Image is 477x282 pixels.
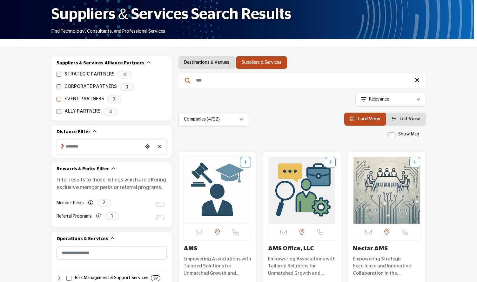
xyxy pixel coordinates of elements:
div: Clear search location [155,140,165,154]
input: ALLY PARTNERS checkbox [57,109,61,114]
span: 7 [107,95,121,103]
a: AMS [184,246,197,252]
img: AMS Office, LLC [268,157,336,224]
h2: Distance Filter [57,129,91,135]
input: Search Keyword [178,73,426,88]
label: Member Perks [57,198,84,209]
span: 3 [120,83,134,91]
p: Companies (4732) [184,116,220,123]
b: 37 [153,276,158,280]
a: Open Listing in new tab [353,157,420,224]
h4: Risk Management & Support Services: Services for cancellation insurance and transportation soluti... [75,275,148,281]
h1: Suppliers & Services Search Results [51,5,291,24]
div: 37 Results For Risk Management & Support Services [151,275,160,281]
h3: AMS [184,246,252,252]
a: View Card [350,117,380,121]
label: Referral Programs [57,211,92,222]
input: Search Location [57,140,143,153]
input: Switch to Referral Programs [156,215,165,220]
a: Nectar AMS [353,246,388,252]
input: Switch to Member Perks [156,202,165,207]
h2: Suppliers & Services Alliance Partners [57,60,144,67]
a: Suppliers & Services [242,59,281,66]
img: Nectar AMS [353,157,420,224]
label: EVENT PARTNERS [64,95,104,103]
p: Empowering Associations with Tailored Solutions for Unmatched Growth and Innovation. The company ... [184,256,252,277]
a: Empowering Associations with Tailored Solutions for Unmatched Growth and Efficiency With a steadf... [268,254,336,277]
span: List View [400,117,420,121]
a: Add To List [328,160,332,165]
label: CORPORATE PARTNERS [64,83,117,90]
input: STRATEGIC PARTNERS checkbox [57,72,61,77]
input: EVENT PARTNERS checkbox [57,97,61,102]
button: Relevance [355,93,426,107]
button: Companies (4732) [178,113,249,127]
p: Empowering Associations with Tailored Solutions for Unmatched Growth and Efficiency With a steadf... [268,256,336,277]
h2: Operations & Services [57,236,108,242]
div: Choose your current location [143,140,152,154]
a: Open Listing in new tab [184,157,251,224]
h3: Nectar AMS [353,246,421,252]
a: Add To List [244,160,247,165]
a: Destinations & Venues [184,59,229,66]
label: STRATEGIC PARTNERS [64,71,115,78]
p: Empowering Strategic Excellence and Innovative Collaboration in the Association Industry. This di... [353,256,421,277]
h2: Rewards & Perks Filter [57,166,109,173]
input: Search Category [57,246,167,260]
a: Empowering Associations with Tailored Solutions for Unmatched Growth and Innovation. The company ... [184,254,252,277]
a: View List [392,117,420,121]
p: Find Technology, Consultants, and Professional Services [51,29,165,35]
label: Show Map [398,131,419,138]
h3: AMS Office, LLC [268,246,336,252]
span: Card View [358,117,380,121]
input: Select Risk Management & Support Services checkbox [66,276,71,281]
span: 1 [105,212,119,220]
p: Filter results to those listings which are offering exclusive member perks or referral programs. [57,176,167,191]
a: AMS Office, LLC [268,246,314,252]
li: Card View [344,113,386,126]
input: CORPORATE PARTNERS checkbox [57,84,61,89]
p: Relevance [369,96,389,103]
img: AMS [184,157,251,224]
a: Open Listing in new tab [268,157,336,224]
span: 2 [97,199,111,207]
span: 4 [118,71,132,79]
label: ALLY PARTNERS [64,108,101,115]
a: Empowering Strategic Excellence and Innovative Collaboration in the Association Industry. This di... [353,254,421,277]
a: Add To List [413,160,417,165]
span: 4 [104,108,118,116]
li: List View [386,113,426,126]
